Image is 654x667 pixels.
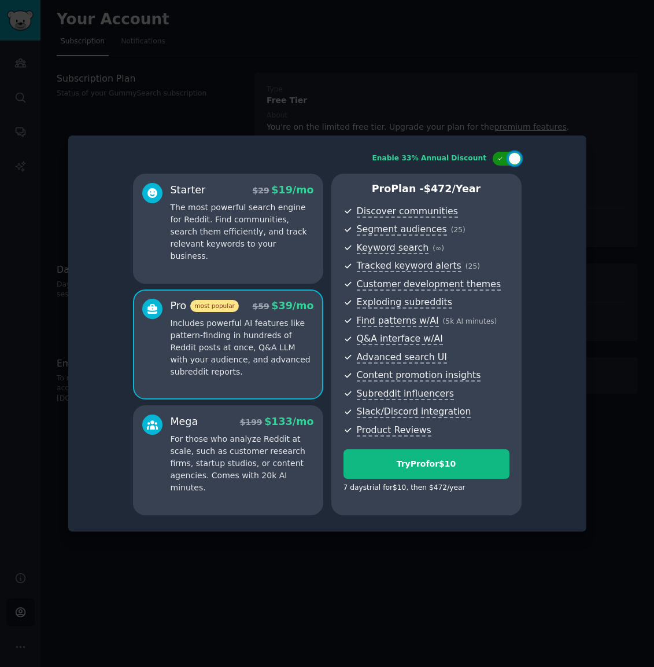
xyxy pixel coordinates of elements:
[357,424,431,437] span: Product Reviews
[357,369,481,382] span: Content promotion insights
[343,449,509,479] button: TryProfor$10
[253,302,269,311] span: $ 59
[264,416,313,427] span: $ 133 /mo
[344,458,509,470] div: Try Pro for $10
[357,351,447,364] span: Advanced search UI
[357,406,471,418] span: Slack/Discord integration
[271,300,313,311] span: $ 39 /mo
[357,242,429,254] span: Keyword search
[433,244,444,252] span: ( ∞ )
[357,260,461,272] span: Tracked keyword alerts
[171,183,206,197] div: Starter
[451,226,465,234] span: ( 25 )
[357,333,443,345] span: Q&A interface w/AI
[171,433,314,494] p: For those who analyze Reddit at scale, such as customer research firms, startup studios, or conte...
[357,315,439,327] span: Find patterns w/AI
[171,317,314,378] p: Includes powerful AI features like pattern-finding in hundreds of Reddit posts at once, Q&A LLM w...
[171,299,239,313] div: Pro
[343,182,509,196] p: Pro Plan -
[357,388,454,400] span: Subreddit influencers
[253,186,269,195] span: $ 29
[171,415,198,429] div: Mega
[240,417,263,427] span: $ 199
[357,278,501,291] span: Customer development themes
[190,300,239,312] span: most popular
[465,262,480,270] span: ( 25 )
[357,296,452,309] span: Exploding subreddits
[271,184,313,196] span: $ 19 /mo
[171,201,314,262] p: The most powerful search engine for Reddit. Find communities, search them efficiently, and track ...
[372,153,487,164] div: Enable 33% Annual Discount
[357,223,447,236] span: Segment audiences
[424,183,481,195] span: $ 472 /year
[443,317,497,325] span: ( 5k AI minutes )
[343,483,465,493] div: 7 days trial for $10 , then $ 472 /year
[357,206,458,218] span: Discover communities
